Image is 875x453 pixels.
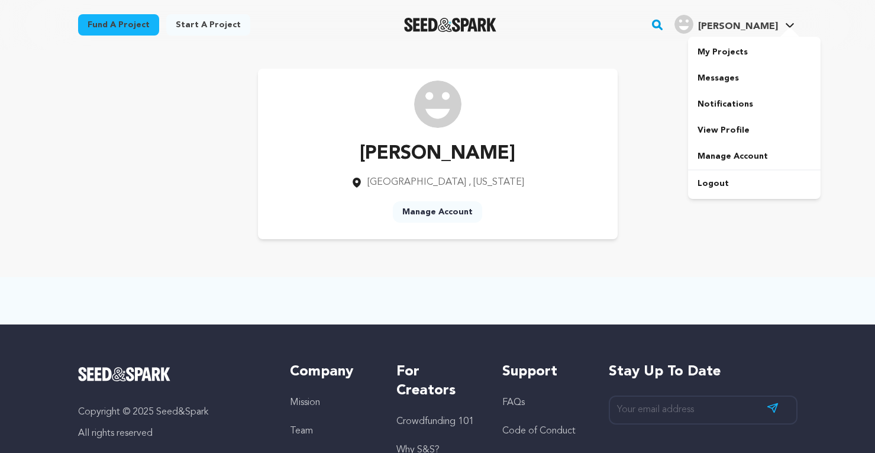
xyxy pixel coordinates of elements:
a: View Profile [688,117,821,143]
p: All rights reserved [78,426,267,441]
a: Start a project [166,14,250,36]
img: Seed&Spark Logo Dark Mode [404,18,497,32]
a: Manage Account [393,201,482,223]
p: Copyright © 2025 Seed&Spark [78,405,267,419]
a: Seed&Spark Homepage [78,367,267,381]
span: [GEOGRAPHIC_DATA] [367,178,466,187]
img: /img/default-images/user/medium/user.png image [414,81,461,128]
img: Seed&Spark Logo [78,367,171,381]
a: Seed&Spark Homepage [404,18,497,32]
input: Your email address [609,396,797,425]
h5: Support [502,362,585,381]
a: Mission [290,398,320,407]
a: Walter's Profile [672,12,797,34]
a: My Projects [688,39,821,65]
a: Fund a project [78,14,159,36]
span: Walter's Profile [672,12,797,37]
img: user.png [674,15,693,34]
a: Logout [688,171,821,197]
a: Messages [688,65,821,91]
a: Crowdfunding 101 [396,417,474,426]
a: Manage Account [688,143,821,169]
p: [PERSON_NAME] [351,140,524,168]
a: Notifications [688,91,821,117]
h5: Company [290,362,372,381]
span: , [US_STATE] [469,178,524,187]
div: Walter's Profile [674,15,778,34]
h5: For Creators [396,362,479,400]
span: [PERSON_NAME] [698,22,778,31]
a: FAQs [502,398,525,407]
h5: Stay up to date [609,362,797,381]
a: Code of Conduct [502,426,576,436]
a: Team [290,426,313,436]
